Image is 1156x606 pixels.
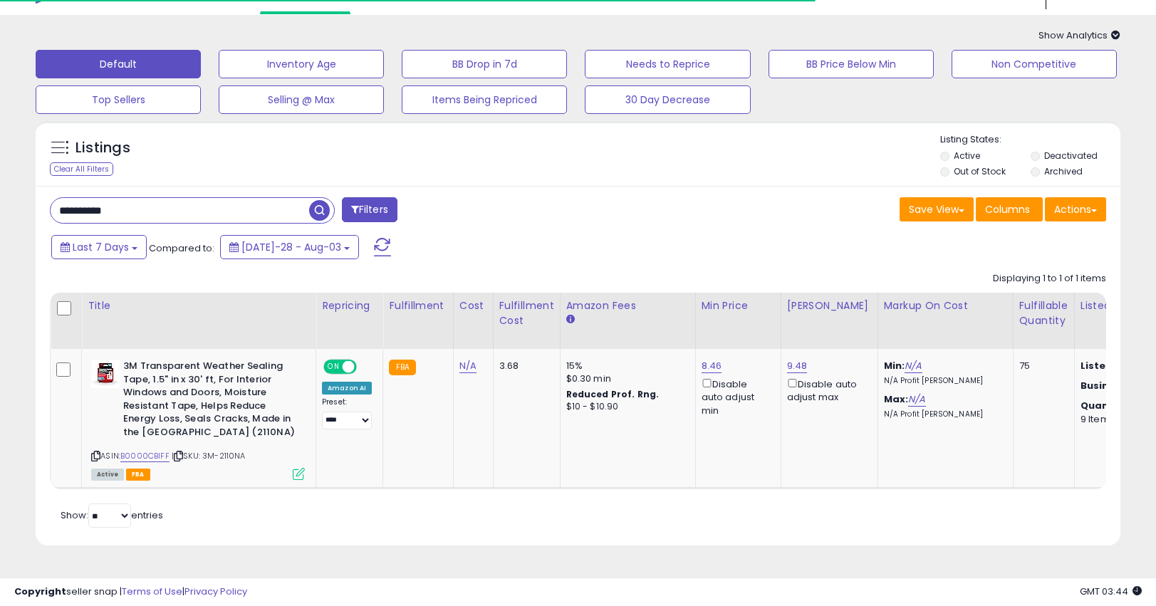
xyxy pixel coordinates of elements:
[389,298,447,313] div: Fulfillment
[88,298,310,313] div: Title
[36,50,201,78] button: Default
[566,401,684,413] div: $10 - $10.90
[1038,28,1120,42] span: Show Analytics
[149,241,214,255] span: Compared to:
[402,85,567,114] button: Items Being Repriced
[172,450,246,461] span: | SKU: 3M-2110NA
[51,235,147,259] button: Last 7 Days
[702,376,770,417] div: Disable auto adjust min
[585,50,750,78] button: Needs to Reprice
[123,360,296,442] b: 3M Transparent Weather Sealing Tape, 1.5" in x 30' ft, For Interior Windows and Doors, Moisture R...
[342,197,397,222] button: Filters
[884,298,1007,313] div: Markup on Cost
[884,376,1002,386] p: N/A Profit [PERSON_NAME]
[566,372,684,385] div: $0.30 min
[50,162,113,176] div: Clear All Filters
[499,360,549,372] div: 3.68
[91,469,124,481] span: All listings currently available for purchase on Amazon
[36,85,201,114] button: Top Sellers
[120,450,170,462] a: B0000CBIFF
[1019,360,1063,372] div: 75
[787,359,808,373] a: 9.48
[878,293,1013,349] th: The percentage added to the cost of goods (COGS) that forms the calculator for Min & Max prices.
[884,409,1002,419] p: N/A Profit [PERSON_NAME]
[585,85,750,114] button: 30 Day Decrease
[702,359,722,373] a: 8.46
[940,133,1120,147] p: Listing States:
[14,585,66,598] strong: Copyright
[126,469,150,481] span: FBA
[184,585,247,598] a: Privacy Policy
[1081,359,1145,372] b: Listed Price:
[1045,197,1106,221] button: Actions
[1080,585,1142,598] span: 2025-08-12 03:44 GMT
[1044,165,1083,177] label: Archived
[976,197,1043,221] button: Columns
[322,382,372,395] div: Amazon AI
[884,392,909,406] b: Max:
[402,50,567,78] button: BB Drop in 7d
[993,272,1106,286] div: Displaying 1 to 1 of 1 items
[1019,298,1068,328] div: Fulfillable Quantity
[954,165,1006,177] label: Out of Stock
[389,360,415,375] small: FBA
[459,298,487,313] div: Cost
[499,298,554,328] div: Fulfillment Cost
[75,138,130,158] h5: Listings
[14,585,247,599] div: seller snap | |
[884,359,905,372] b: Min:
[322,298,377,313] div: Repricing
[220,235,359,259] button: [DATE]-28 - Aug-03
[908,392,925,407] a: N/A
[952,50,1117,78] button: Non Competitive
[905,359,922,373] a: N/A
[900,197,974,221] button: Save View
[566,360,684,372] div: 15%
[73,240,129,254] span: Last 7 Days
[566,388,660,400] b: Reduced Prof. Rng.
[355,361,377,373] span: OFF
[219,50,384,78] button: Inventory Age
[985,202,1030,216] span: Columns
[769,50,934,78] button: BB Price Below Min
[322,397,372,429] div: Preset:
[122,585,182,598] a: Terms of Use
[61,508,163,522] span: Show: entries
[91,360,305,479] div: ASIN:
[1044,150,1098,162] label: Deactivated
[241,240,341,254] span: [DATE]-28 - Aug-03
[787,298,872,313] div: [PERSON_NAME]
[702,298,775,313] div: Min Price
[459,359,477,373] a: N/A
[954,150,980,162] label: Active
[325,361,343,373] span: ON
[91,360,120,388] img: 41MRWVM8ZkL._SL40_.jpg
[787,376,867,404] div: Disable auto adjust max
[566,298,689,313] div: Amazon Fees
[219,85,384,114] button: Selling @ Max
[566,313,575,326] small: Amazon Fees.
